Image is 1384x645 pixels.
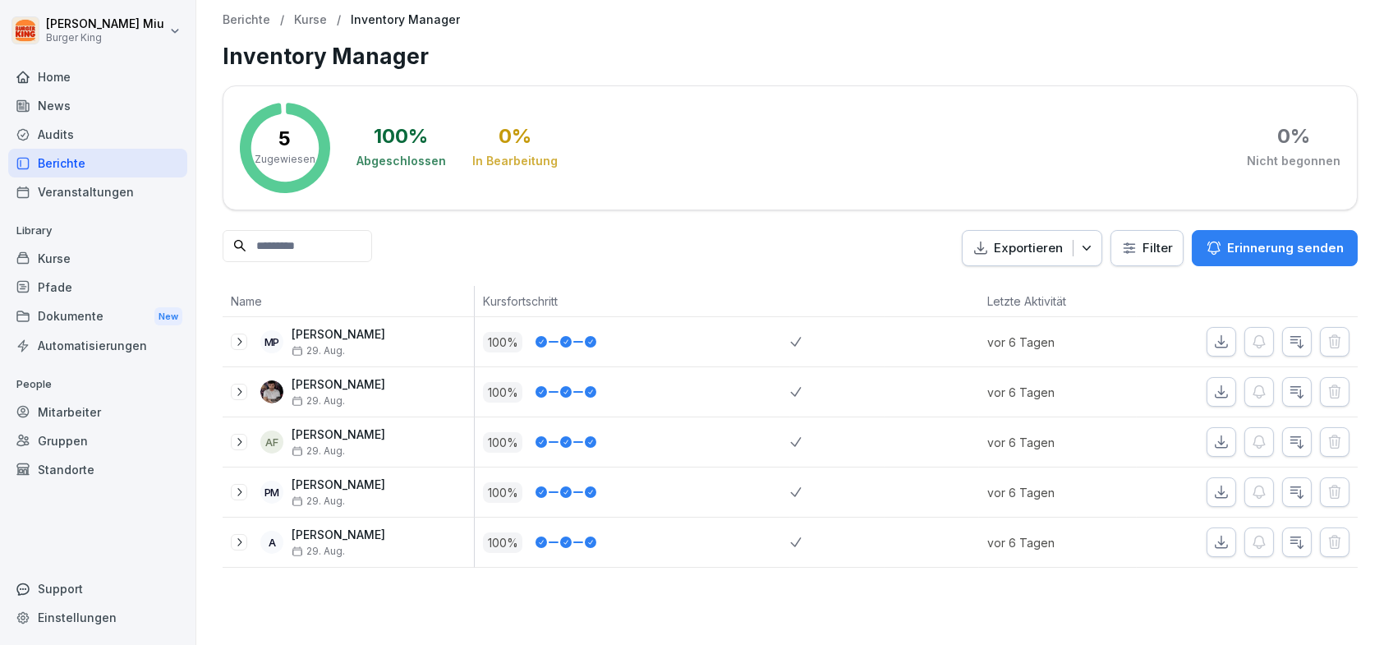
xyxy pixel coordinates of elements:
p: Burger King [46,32,164,44]
a: DokumenteNew [8,302,187,332]
div: 0 % [1277,127,1310,146]
p: Library [8,218,187,244]
div: Abgeschlossen [356,153,446,169]
p: Kursfortschritt [483,293,782,310]
p: 100 % [483,482,522,503]
p: [PERSON_NAME] Miu [46,17,164,31]
p: / [280,13,284,27]
div: Filter [1121,240,1173,256]
p: vor 6 Tagen [987,434,1137,451]
div: 0 % [499,127,531,146]
div: New [154,307,182,326]
p: 5 [279,129,292,149]
p: People [8,371,187,398]
h1: Inventory Manager [223,40,1358,72]
a: Berichte [223,13,270,27]
img: tw5tnfnssutukm6nhmovzqwr.png [260,380,283,403]
a: Kurse [8,244,187,273]
p: 100 % [483,382,522,403]
span: 29. Aug. [292,546,345,557]
a: Automatisierungen [8,331,187,360]
span: 29. Aug. [292,495,345,507]
div: In Bearbeitung [472,153,558,169]
a: Audits [8,120,187,149]
div: AF [260,431,283,454]
p: Erinnerung senden [1227,239,1344,257]
p: [PERSON_NAME] [292,378,385,392]
p: Letzte Aktivität [987,293,1129,310]
p: 100 % [483,432,522,453]
a: Mitarbeiter [8,398,187,426]
div: 100 % [375,127,429,146]
button: Filter [1111,231,1183,266]
a: Berichte [8,149,187,177]
p: vor 6 Tagen [987,534,1137,551]
p: [PERSON_NAME] [292,478,385,492]
div: A [260,531,283,554]
div: Nicht begonnen [1247,153,1340,169]
div: Dokumente [8,302,187,332]
span: 29. Aug. [292,395,345,407]
p: vor 6 Tagen [987,484,1137,501]
p: Zugewiesen [255,152,315,167]
p: [PERSON_NAME] [292,428,385,442]
a: Pfade [8,273,187,302]
a: Kurse [294,13,327,27]
p: [PERSON_NAME] [292,528,385,542]
a: Veranstaltungen [8,177,187,206]
div: Support [8,574,187,603]
button: Erinnerung senden [1192,230,1358,266]
a: News [8,91,187,120]
a: Gruppen [8,426,187,455]
p: 100 % [483,332,522,352]
p: [PERSON_NAME] [292,328,385,342]
p: Exportieren [994,239,1063,258]
p: Name [231,293,466,310]
a: Einstellungen [8,603,187,632]
a: Home [8,62,187,91]
p: Inventory Manager [351,13,460,27]
p: vor 6 Tagen [987,334,1137,351]
span: 29. Aug. [292,445,345,457]
div: MP [260,330,283,353]
div: PM [260,481,283,504]
span: 29. Aug. [292,345,345,357]
p: 100 % [483,532,522,553]
p: / [337,13,341,27]
button: Exportieren [962,230,1102,267]
p: vor 6 Tagen [987,384,1137,401]
a: Standorte [8,455,187,484]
